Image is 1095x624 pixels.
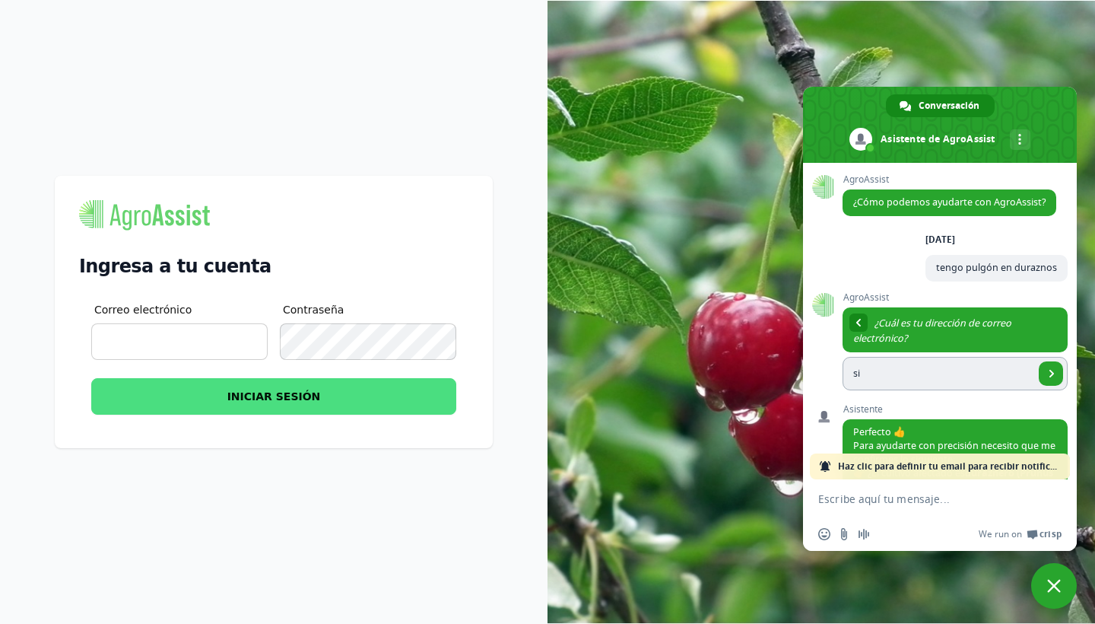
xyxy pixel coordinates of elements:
[858,528,870,540] span: Grabar mensaje de audio
[843,357,1034,390] input: Escribe tu dirección de correo electrónico...
[91,378,456,415] button: INICIAR SESIÓN
[843,292,1068,303] span: AgroAssist
[79,200,210,231] img: AgroAssist
[280,323,456,360] input: Contraseña
[936,261,1057,274] span: tengo pulgón en duraznos
[1010,129,1030,150] div: Más canales
[853,425,1055,589] span: Perfecto 👍 Para ayudarte con precisión necesito que me confirmes lo siguiente: 👉 ¿El cultivo afec...
[886,94,995,117] div: Conversación
[843,174,1056,185] span: AgroAssist
[979,528,1022,540] span: We run on
[853,317,1011,345] span: ¿Cuál es tu dirección de correo electrónico?
[818,528,830,540] span: Insertar un emoji
[1031,563,1077,609] div: Cerrar el chat
[849,314,868,332] div: Volver al mensaje
[979,528,1062,540] a: We run onCrisp
[853,196,1046,209] span: ¿Cómo podemos ayudarte con AgroAssist?
[838,454,1062,479] span: Haz clic para definir tu email para recibir notificaciones.
[818,492,1028,506] textarea: Escribe aquí tu mensaje...
[925,235,955,244] div: [DATE]
[843,404,1068,415] span: Asistente
[283,302,344,317] span: Contraseña
[919,94,979,117] span: Conversación
[94,302,192,317] span: Correo electrónico
[79,255,468,278] h1: Ingresa a tu cuenta
[1039,528,1062,540] span: Crisp
[838,528,850,540] span: Enviar un archivo
[1039,361,1063,386] span: Enviar
[91,323,268,360] input: Correo electrónico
